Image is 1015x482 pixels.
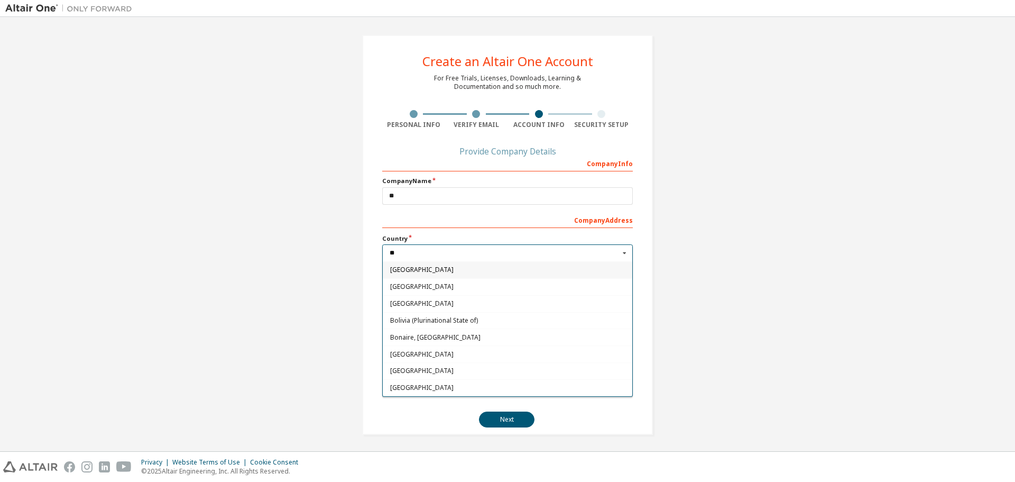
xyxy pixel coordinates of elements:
span: [GEOGRAPHIC_DATA] [390,385,625,391]
div: For Free Trials, Licenses, Downloads, Learning & Documentation and so much more. [434,74,581,91]
img: instagram.svg [81,461,93,472]
span: [GEOGRAPHIC_DATA] [390,301,625,307]
img: Altair One [5,3,137,14]
img: linkedin.svg [99,461,110,472]
div: Provide Company Details [382,148,633,154]
p: © 2025 Altair Engineering, Inc. All Rights Reserved. [141,467,304,476]
img: altair_logo.svg [3,461,58,472]
label: Company Name [382,177,633,185]
img: facebook.svg [64,461,75,472]
div: Company Info [382,154,633,171]
div: Cookie Consent [250,458,304,467]
div: Company Address [382,211,633,228]
span: Bonaire, [GEOGRAPHIC_DATA] [390,334,625,341]
button: Next [479,412,534,428]
div: Verify Email [445,121,508,129]
span: [GEOGRAPHIC_DATA] [390,267,625,273]
div: Privacy [141,458,172,467]
div: Create an Altair One Account [422,55,593,68]
span: [GEOGRAPHIC_DATA] [390,368,625,374]
img: youtube.svg [116,461,132,472]
span: [GEOGRAPHIC_DATA] [390,284,625,290]
div: Account Info [508,121,570,129]
span: Bolivia (Plurinational State of) [390,317,625,324]
div: Personal Info [382,121,445,129]
label: Country [382,234,633,243]
span: [GEOGRAPHIC_DATA] [390,351,625,357]
div: Security Setup [570,121,633,129]
div: Website Terms of Use [172,458,250,467]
